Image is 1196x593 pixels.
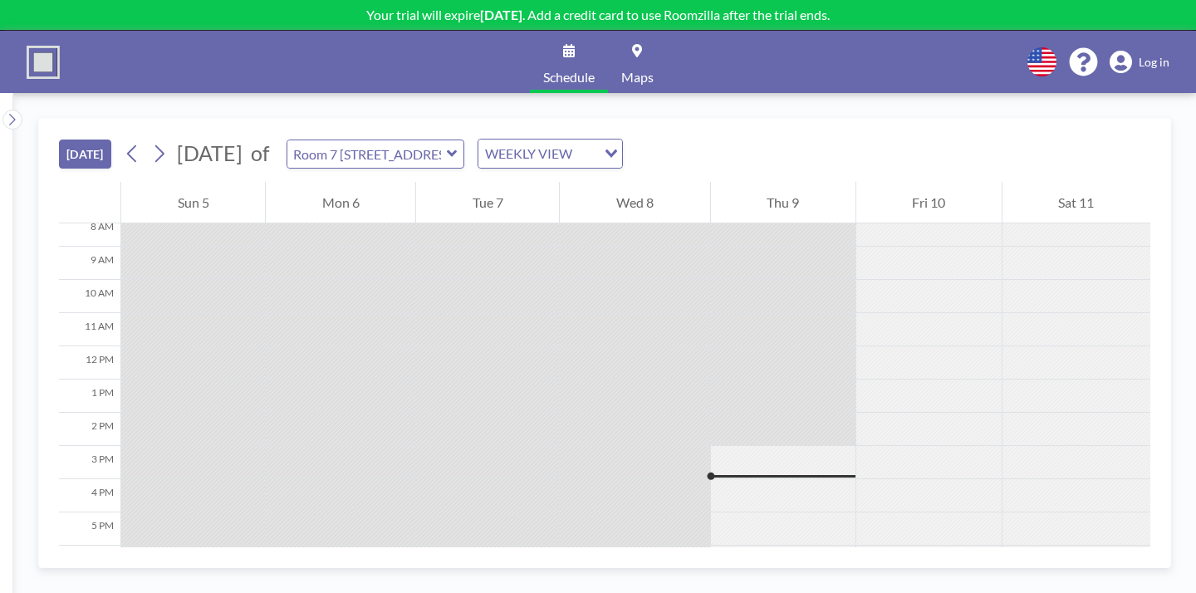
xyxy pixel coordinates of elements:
div: Sat 11 [1002,182,1150,223]
span: of [251,140,269,166]
div: 5 PM [59,512,120,546]
div: 6 PM [59,546,120,579]
div: 12 PM [59,346,120,380]
div: Search for option [478,140,622,168]
div: 9 AM [59,247,120,280]
b: [DATE] [480,7,522,22]
div: 1 PM [59,380,120,413]
span: Maps [621,71,654,84]
a: Schedule [530,31,608,93]
div: Fri 10 [856,182,1002,223]
a: Log in [1110,51,1169,74]
div: 11 AM [59,313,120,346]
div: Thu 9 [711,182,855,223]
div: Mon 6 [266,182,415,223]
div: 3 PM [59,446,120,479]
button: [DATE] [59,140,111,169]
span: Schedule [543,71,595,84]
div: Sun 5 [121,182,265,223]
div: 10 AM [59,280,120,313]
div: Wed 8 [560,182,709,223]
input: Search for option [577,143,595,164]
div: Tue 7 [416,182,559,223]
span: [DATE] [177,140,243,165]
div: 8 AM [59,213,120,247]
span: Log in [1139,55,1169,70]
img: organization-logo [27,46,60,79]
input: Room 7 276 5th Ave [287,140,447,168]
a: Maps [608,31,667,93]
div: 2 PM [59,413,120,446]
span: WEEKLY VIEW [482,143,576,164]
div: 4 PM [59,479,120,512]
